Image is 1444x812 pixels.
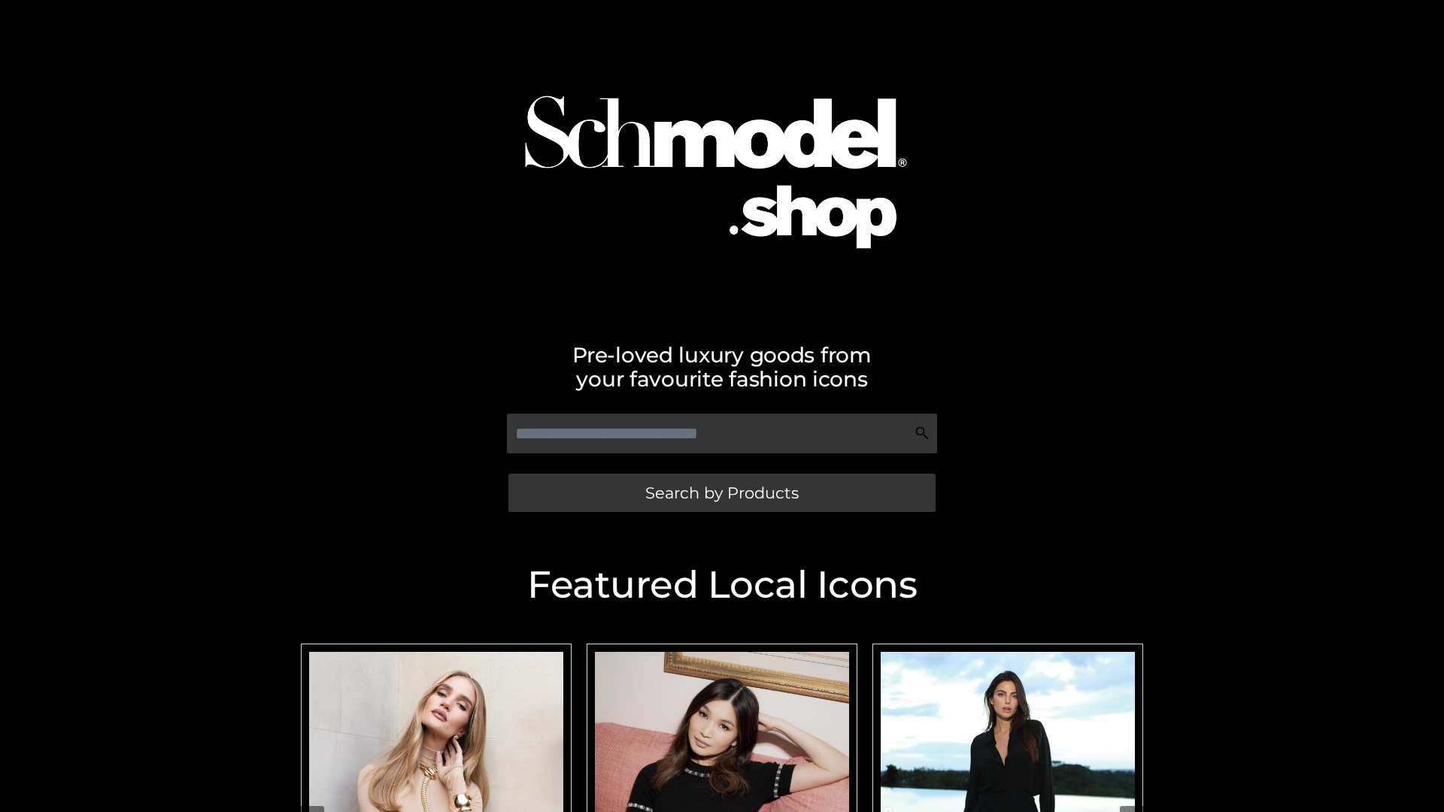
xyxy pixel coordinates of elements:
img: Search Icon [915,426,930,441]
span: Search by Products [645,485,799,501]
h2: Pre-loved luxury goods from your favourite fashion icons [293,343,1151,391]
a: Search by Products [508,474,936,512]
h2: Featured Local Icons​ [293,566,1151,604]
